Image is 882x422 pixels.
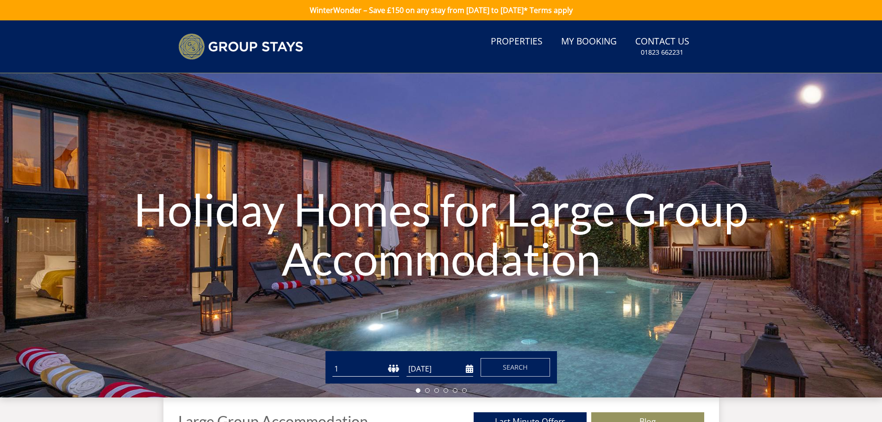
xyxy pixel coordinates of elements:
input: Arrival Date [407,361,473,377]
small: 01823 662231 [641,48,683,57]
a: Properties [487,31,546,52]
button: Search [481,358,550,377]
a: Contact Us01823 662231 [632,31,693,62]
span: Search [503,363,528,372]
a: My Booking [557,31,620,52]
h1: Holiday Homes for Large Group Accommodation [132,166,750,301]
img: Group Stays [178,33,303,60]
